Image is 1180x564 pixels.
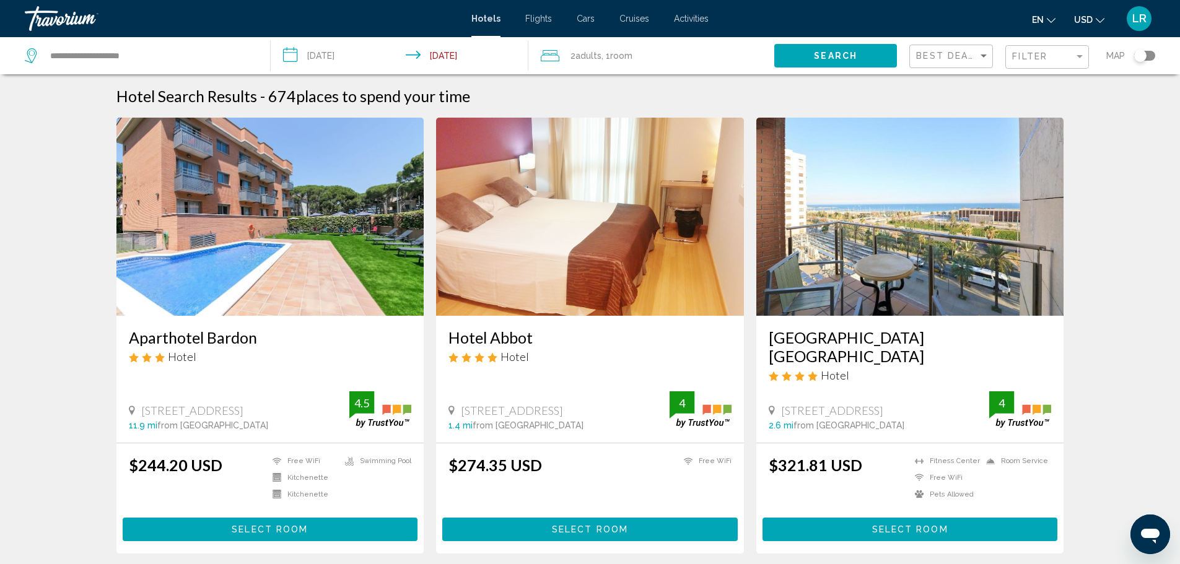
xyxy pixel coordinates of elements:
[670,396,694,410] div: 4
[500,350,529,363] span: Hotel
[1032,15,1044,25] span: en
[129,456,222,474] ins: $244.20 USD
[268,87,470,105] h2: 674
[473,420,583,430] span: from [GEOGRAPHIC_DATA]
[814,51,857,61] span: Search
[1005,45,1089,70] button: Filter
[442,521,738,534] a: Select Room
[1074,15,1093,25] span: USD
[763,518,1058,540] button: Select Room
[570,47,601,64] span: 2
[1123,6,1155,32] button: User Menu
[1132,12,1147,25] span: LR
[260,87,265,105] span: -
[577,14,595,24] a: Cars
[1106,47,1125,64] span: Map
[774,44,897,67] button: Search
[769,368,1052,382] div: 4 star Hotel
[769,328,1052,365] a: [GEOGRAPHIC_DATA] [GEOGRAPHIC_DATA]
[678,456,732,466] li: Free WiFi
[670,391,732,428] img: trustyou-badge.svg
[1032,11,1055,28] button: Change language
[769,456,862,474] ins: $321.81 USD
[116,87,257,105] h1: Hotel Search Results
[471,14,500,24] a: Hotels
[349,396,374,410] div: 4.5
[601,47,632,64] span: , 1
[339,456,411,466] li: Swimming Pool
[436,118,744,316] img: Hotel image
[448,350,732,363] div: 4 star Hotel
[123,521,418,534] a: Select Room
[1074,11,1104,28] button: Change currency
[980,456,1051,466] li: Room Service
[116,118,424,316] img: Hotel image
[442,518,738,540] button: Select Room
[448,328,732,347] a: Hotel Abbot
[129,328,412,347] a: Aparthotel Bardon
[575,51,601,61] span: Adults
[349,391,411,428] img: trustyou-badge.svg
[448,456,542,474] ins: $274.35 USD
[619,14,649,24] a: Cruises
[129,420,157,430] span: 11.9 mi
[461,404,563,417] span: [STREET_ADDRESS]
[989,396,1014,410] div: 4
[1130,514,1170,554] iframe: Button to launch messaging window
[157,420,268,430] span: from [GEOGRAPHIC_DATA]
[989,391,1051,428] img: trustyou-badge.svg
[123,518,418,540] button: Select Room
[756,118,1064,316] img: Hotel image
[266,489,339,500] li: Kitchenette
[821,368,849,382] span: Hotel
[266,472,339,483] li: Kitchenette
[610,51,632,61] span: Room
[909,472,980,483] li: Free WiFi
[916,51,989,62] mat-select: Sort by
[909,489,980,500] li: Pets Allowed
[781,404,883,417] span: [STREET_ADDRESS]
[448,420,473,430] span: 1.4 mi
[769,420,793,430] span: 2.6 mi
[674,14,709,24] a: Activities
[266,456,339,466] li: Free WiFi
[1125,50,1155,61] button: Toggle map
[25,6,459,31] a: Travorium
[271,37,529,74] button: Check-in date: Nov 15, 2025 Check-out date: Nov 17, 2025
[872,525,948,535] span: Select Room
[552,525,628,535] span: Select Room
[168,350,196,363] span: Hotel
[909,456,980,466] li: Fitness Center
[528,37,774,74] button: Travelers: 2 adults, 0 children
[1012,51,1047,61] span: Filter
[129,350,412,363] div: 3 star Hotel
[916,51,981,61] span: Best Deals
[525,14,552,24] a: Flights
[793,420,904,430] span: from [GEOGRAPHIC_DATA]
[232,525,308,535] span: Select Room
[296,87,470,105] span: places to spend your time
[763,521,1058,534] a: Select Room
[141,404,243,417] span: [STREET_ADDRESS]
